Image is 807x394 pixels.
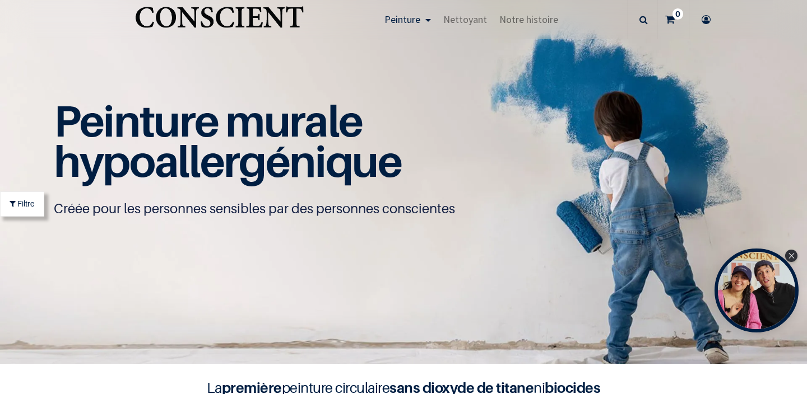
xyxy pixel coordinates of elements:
[715,248,799,332] div: Tolstoy bubble widget
[443,13,487,26] span: Nettoyant
[715,248,799,332] div: Open Tolstoy
[499,13,558,26] span: Notre histoire
[17,198,35,209] span: Filtre
[384,13,420,26] span: Peinture
[749,322,802,374] iframe: Tidio Chat
[54,135,402,187] span: hypoallergénique
[54,200,753,218] p: Créée pour les personnes sensibles par des personnes conscientes
[715,248,799,332] div: Open Tolstoy widget
[785,250,797,262] div: Close Tolstoy widget
[672,8,683,20] sup: 0
[54,95,363,147] span: Peinture murale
